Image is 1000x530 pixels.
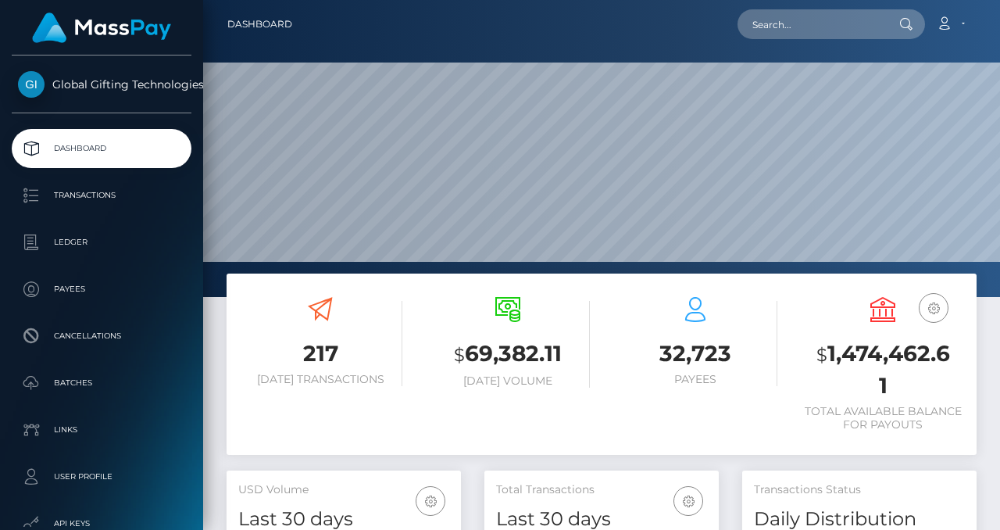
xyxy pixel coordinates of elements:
h5: USD Volume [238,482,449,498]
a: Dashboard [12,129,191,168]
h6: [DATE] Transactions [238,373,402,386]
h5: Total Transactions [496,482,707,498]
h3: 32,723 [613,338,777,369]
p: Cancellations [18,324,185,348]
small: $ [816,344,827,366]
h5: Transactions Status [754,482,965,498]
p: Ledger [18,231,185,254]
p: User Profile [18,465,185,489]
p: Batches [18,371,185,395]
h6: Payees [613,373,777,386]
h3: 217 [238,338,402,369]
a: Payees [12,270,191,309]
a: Ledger [12,223,191,262]
span: Global Gifting Technologies Inc [12,77,191,91]
h3: 1,474,462.61 [801,338,965,401]
input: Search... [737,9,884,39]
a: User Profile [12,457,191,496]
a: Links [12,410,191,449]
small: $ [454,344,465,366]
p: Dashboard [18,137,185,160]
p: Payees [18,278,185,301]
h6: [DATE] Volume [426,374,590,388]
a: Cancellations [12,317,191,356]
a: Dashboard [227,8,292,41]
h3: 69,382.11 [426,338,590,371]
h6: Total Available Balance for Payouts [801,405,965,432]
img: Global Gifting Technologies Inc [18,71,45,98]
p: Transactions [18,184,185,207]
p: Links [18,418,185,442]
a: Batches [12,363,191,403]
a: Transactions [12,176,191,215]
img: MassPay Logo [32,13,171,43]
